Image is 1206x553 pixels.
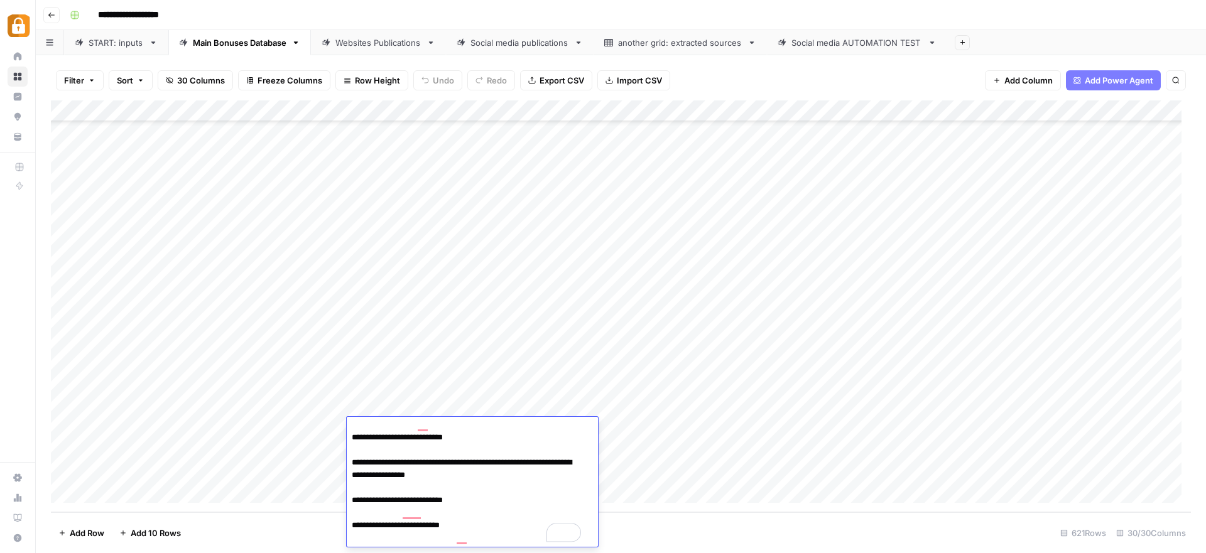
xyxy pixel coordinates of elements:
[791,36,923,49] div: Social media AUTOMATION TEST
[8,528,28,548] button: Help + Support
[8,87,28,107] a: Insights
[594,30,767,55] a: another grid: extracted sources
[258,74,322,87] span: Freeze Columns
[487,74,507,87] span: Redo
[618,36,742,49] div: another grid: extracted sources
[1066,70,1161,90] button: Add Power Agent
[64,74,84,87] span: Filter
[131,527,181,539] span: Add 10 Rows
[1085,74,1153,87] span: Add Power Agent
[767,30,947,55] a: Social media AUTOMATION TEST
[8,468,28,488] a: Settings
[112,523,188,543] button: Add 10 Rows
[70,527,104,539] span: Add Row
[109,70,153,90] button: Sort
[117,74,133,87] span: Sort
[413,70,462,90] button: Undo
[355,74,400,87] span: Row Height
[1004,74,1053,87] span: Add Column
[158,70,233,90] button: 30 Columns
[540,74,584,87] span: Export CSV
[467,70,515,90] button: Redo
[8,46,28,67] a: Home
[433,74,454,87] span: Undo
[8,508,28,528] a: Learning Hub
[335,70,408,90] button: Row Height
[56,70,104,90] button: Filter
[8,488,28,508] a: Usage
[8,127,28,147] a: Your Data
[168,30,311,55] a: Main Bonuses Database
[51,523,112,543] button: Add Row
[520,70,592,90] button: Export CSV
[597,70,670,90] button: Import CSV
[335,36,421,49] div: Websites Publications
[8,10,28,41] button: Workspace: Adzz
[1111,523,1191,543] div: 30/30 Columns
[617,74,662,87] span: Import CSV
[177,74,225,87] span: 30 Columns
[64,30,168,55] a: START: inputs
[446,30,594,55] a: Social media publications
[311,30,446,55] a: Websites Publications
[1055,523,1111,543] div: 621 Rows
[8,67,28,87] a: Browse
[89,36,144,49] div: START: inputs
[193,36,286,49] div: Main Bonuses Database
[8,107,28,127] a: Opportunities
[985,70,1061,90] button: Add Column
[8,14,30,37] img: Adzz Logo
[238,70,330,90] button: Freeze Columns
[470,36,569,49] div: Social media publications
